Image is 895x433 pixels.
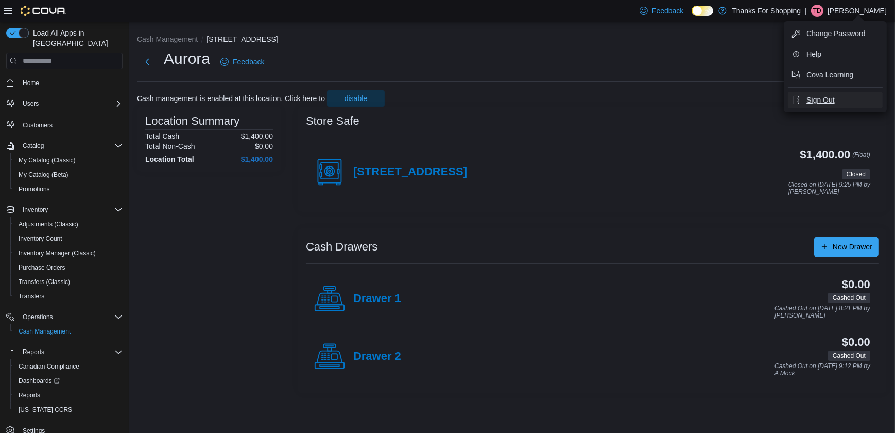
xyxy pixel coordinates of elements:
h4: Drawer 2 [353,350,401,363]
button: Operations [19,311,57,323]
button: Operations [2,310,127,324]
span: Customers [19,118,123,131]
button: Customers [2,117,127,132]
button: disable [327,90,385,107]
button: [STREET_ADDRESS] [206,35,278,43]
span: Cash Management [14,325,123,338]
span: Reports [19,346,123,358]
span: Closed [842,169,870,179]
span: Operations [19,311,123,323]
span: Inventory Manager (Classic) [19,249,96,257]
button: My Catalog (Beta) [10,168,127,182]
h4: $1,400.00 [241,155,273,163]
span: My Catalog (Classic) [19,156,76,164]
nav: An example of EuiBreadcrumbs [137,34,887,46]
p: Cash management is enabled at this location. Click here to [137,94,325,103]
span: Inventory [23,206,48,214]
h3: Store Safe [306,115,359,127]
button: Reports [10,388,127,403]
span: Cashed Out [828,351,870,361]
span: Home [19,76,123,89]
div: Tyler Dirks [811,5,823,17]
button: Inventory [2,203,127,217]
span: Dashboards [19,377,60,385]
h3: $0.00 [842,278,870,291]
h4: Location Total [145,155,194,163]
span: Load All Apps in [GEOGRAPHIC_DATA] [29,28,123,48]
a: Promotions [14,183,54,195]
span: Adjustments (Classic) [14,218,123,230]
button: Home [2,75,127,90]
span: Change Password [806,28,865,39]
span: Inventory Count [14,232,123,245]
span: disable [345,93,367,104]
span: Inventory Count [19,235,62,243]
a: Dashboards [14,375,64,387]
button: Help [788,46,883,62]
span: Inventory Manager (Classic) [14,247,123,259]
span: [US_STATE] CCRS [19,406,72,414]
button: Promotions [10,182,127,196]
a: Canadian Compliance [14,360,83,373]
span: Cashed Out [828,293,870,303]
span: Transfers (Classic) [14,276,123,288]
a: My Catalog (Beta) [14,169,73,181]
button: My Catalog (Classic) [10,153,127,168]
a: [US_STATE] CCRS [14,404,76,416]
span: Reports [23,348,44,356]
a: Cash Management [14,325,75,338]
p: Closed on [DATE] 9:25 PM by [PERSON_NAME] [788,181,870,195]
span: Dashboards [14,375,123,387]
button: Cova Learning [788,66,883,83]
button: Inventory [19,204,52,216]
a: Inventory Manager (Classic) [14,247,100,259]
span: Sign Out [806,95,834,105]
input: Dark Mode [692,6,713,16]
img: Cova [21,6,66,16]
span: Feedback [233,57,264,67]
span: Purchase Orders [19,263,65,272]
span: Cashed Out [833,293,866,303]
button: Cash Management [10,324,127,339]
p: Cashed Out on [DATE] 9:12 PM by A Mock [774,363,870,377]
span: TD [813,5,821,17]
button: Inventory Manager (Classic) [10,246,127,260]
span: Transfers (Classic) [19,278,70,286]
h3: Cash Drawers [306,241,377,253]
button: Users [19,97,43,110]
span: Cash Management [19,327,71,336]
a: Feedback [635,1,687,21]
button: Cash Management [137,35,198,43]
span: Promotions [19,185,50,193]
button: Transfers (Classic) [10,275,127,289]
a: Inventory Count [14,232,66,245]
a: Customers [19,119,57,131]
h3: $0.00 [842,336,870,348]
span: Help [806,49,821,59]
button: Catalog [2,139,127,153]
button: Change Password [788,25,883,42]
span: Operations [23,313,53,321]
h1: Aurora [164,48,210,69]
p: (Float) [852,148,870,167]
span: Inventory [19,204,123,216]
p: Thanks For Shopping [732,5,801,17]
span: Purchase Orders [14,261,123,274]
button: Catalog [19,140,48,152]
p: | [805,5,807,17]
span: Canadian Compliance [14,360,123,373]
span: Users [23,99,39,108]
span: Catalog [23,142,44,150]
span: Reports [19,391,40,399]
span: Cova Learning [806,70,853,80]
span: Closed [847,170,866,179]
button: [US_STATE] CCRS [10,403,127,417]
span: Promotions [14,183,123,195]
span: My Catalog (Beta) [14,169,123,181]
span: My Catalog (Beta) [19,171,68,179]
p: [PERSON_NAME] [828,5,887,17]
h3: Location Summary [145,115,239,127]
span: New Drawer [833,242,872,252]
span: Transfers [14,290,123,303]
